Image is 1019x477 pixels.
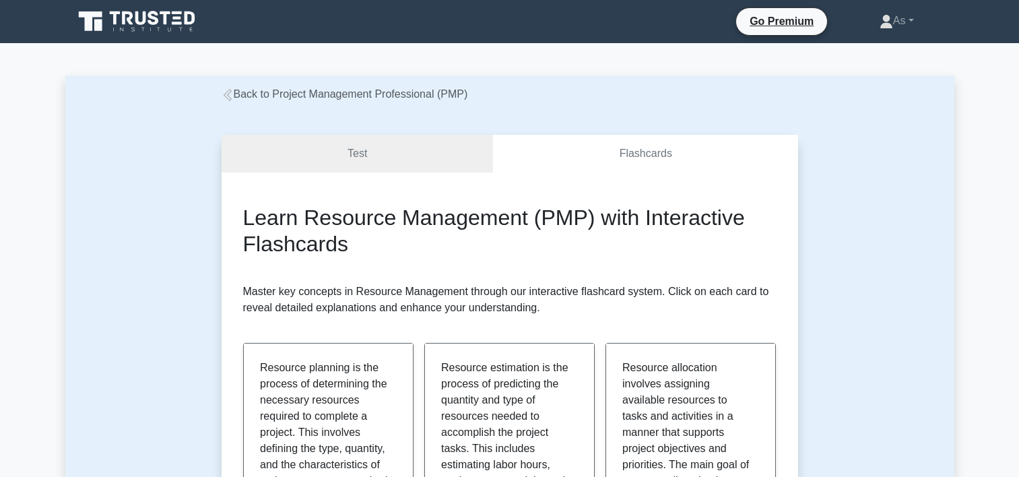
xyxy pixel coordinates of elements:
p: Master key concepts in Resource Management through our interactive flashcard system. Click on eac... [243,284,777,316]
a: Flashcards [493,135,797,173]
h2: Learn Resource Management (PMP) with Interactive Flashcards [243,205,777,257]
a: Test [222,135,494,173]
a: Back to Project Management Professional (PMP) [222,88,468,100]
a: As [847,7,946,34]
a: Go Premium [742,13,822,30]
